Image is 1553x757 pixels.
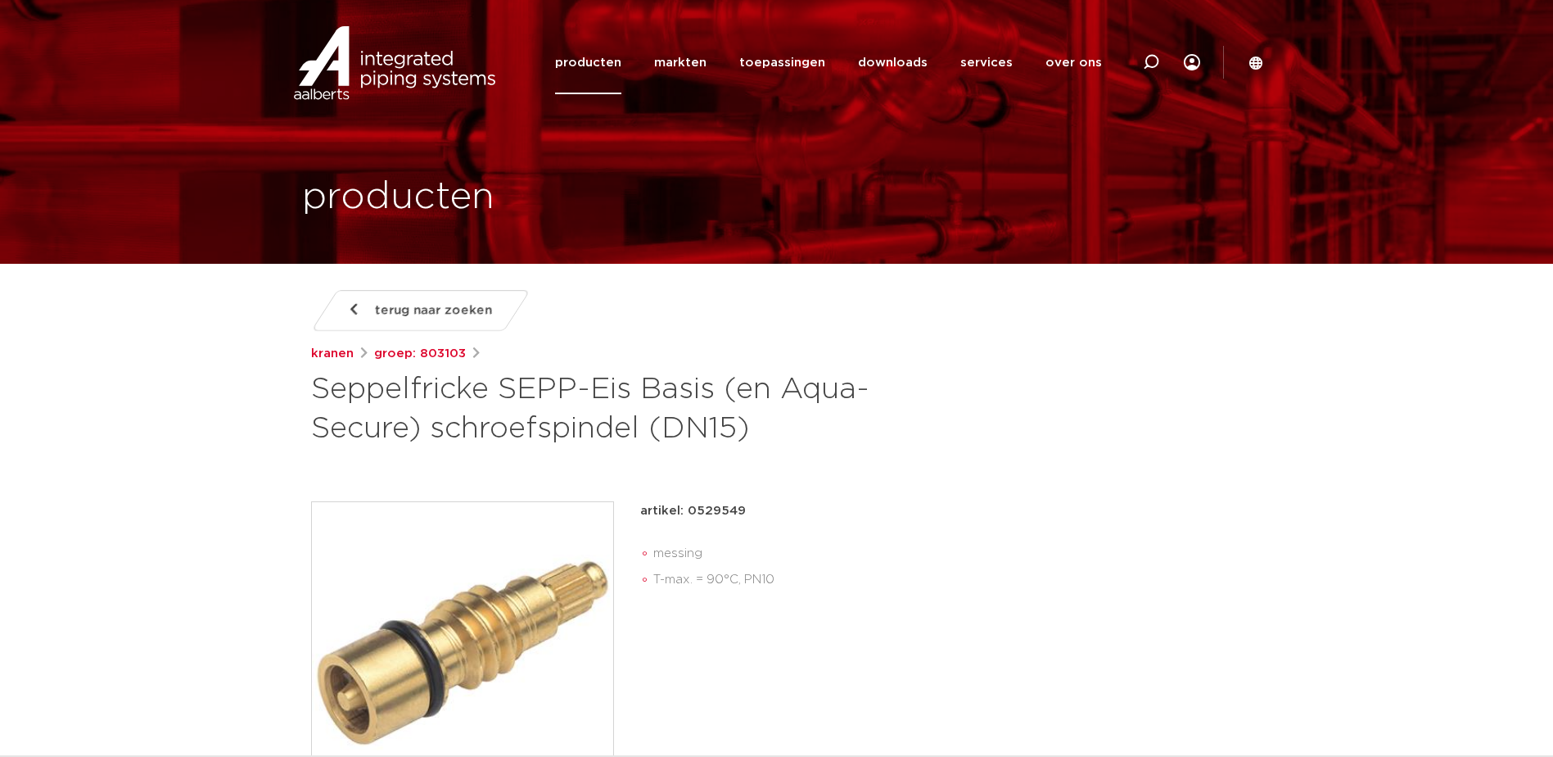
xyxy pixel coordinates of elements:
[311,344,354,364] a: kranen
[375,297,492,324] span: terug naar zoeken
[640,501,746,521] p: artikel: 0529549
[310,290,530,331] a: terug naar zoeken
[960,31,1013,94] a: services
[555,31,621,94] a: producten
[653,567,1243,593] li: T-max. = 90°C, PN10
[302,171,494,224] h1: producten
[654,31,707,94] a: markten
[1045,31,1102,94] a: over ons
[311,370,926,449] h1: Seppelfricke SEPP-Eis Basis (en Aqua-Secure) schroefspindel (DN15)
[739,31,825,94] a: toepassingen
[374,344,466,364] a: groep: 803103
[555,31,1102,94] nav: Menu
[653,541,1243,567] li: messing
[858,31,928,94] a: downloads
